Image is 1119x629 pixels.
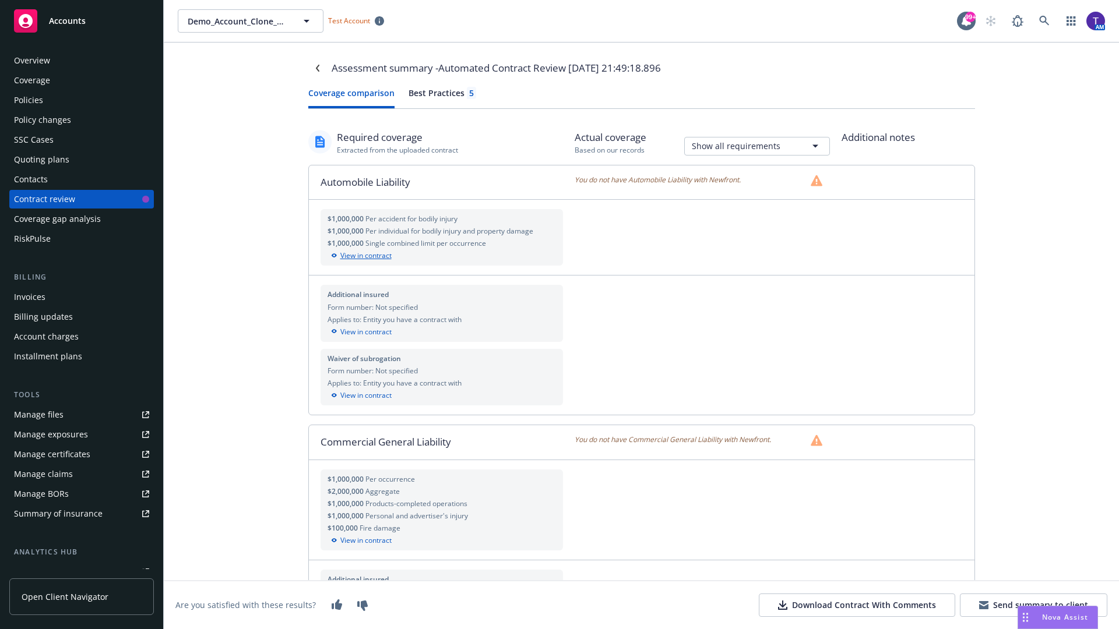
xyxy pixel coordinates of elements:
div: Invoices [14,288,45,306]
div: Coverage gap analysis [14,210,101,228]
div: Contacts [14,170,48,189]
span: Per occurrence [365,474,415,484]
div: Policies [14,91,43,109]
a: Search [1033,9,1056,33]
div: Coverage [14,71,50,90]
a: Coverage gap analysis [9,210,154,228]
span: Test Account [328,16,370,26]
span: You do not have Commercial General Liability with Newfront. [575,434,771,446]
div: Contract review [14,190,75,209]
div: Loss summary generator [14,563,111,581]
div: Installment plans [14,347,82,366]
span: Open Client Navigator [22,591,108,603]
a: Account charges [9,327,154,346]
div: Required coverage [337,130,458,145]
a: Loss summary generator [9,563,154,581]
a: Contract review [9,190,154,209]
a: Policies [9,91,154,109]
span: $1,000,000 [328,511,365,521]
div: View in contract [328,250,557,261]
a: RiskPulse [9,229,154,248]
div: Automobile Liability [309,165,575,199]
div: Summary of insurance [14,504,103,523]
div: Drag to move [1018,606,1033,628]
div: Manage claims [14,465,73,483]
a: Report a Bug [1006,9,1029,33]
span: Test Account [323,15,389,27]
div: Form number: Not specified [328,302,557,312]
div: Send summary to client [979,599,1088,611]
span: Aggregate [365,486,400,496]
div: Quoting plans [14,150,69,169]
span: Products-completed operations [365,499,467,508]
div: Overview [14,51,50,70]
span: $1,000,000 [328,238,365,248]
button: Nova Assist [1018,606,1098,629]
div: Policy changes [14,111,71,129]
div: Best Practices [409,87,476,99]
a: Manage claims [9,465,154,483]
span: $1,000,000 [328,214,365,224]
div: Assessment summary - Automated Contract Review [DATE] 21:49:18.896 [332,61,661,76]
a: Accounts [9,5,154,37]
a: Start snowing [979,9,1002,33]
button: Demo_Account_Clone_QA_CR_Tests_Client [178,9,323,33]
div: Applies to: Entity you have a contract with [328,378,557,388]
div: Additional notes [842,130,975,145]
button: Download Contract With Comments [759,593,955,617]
div: Account charges [14,327,79,346]
div: Form number: Not specified [328,366,557,376]
div: Billing updates [14,308,73,326]
div: Manage exposures [14,425,88,444]
span: $100,000 [328,523,360,533]
div: Billing [9,271,154,283]
div: Applies to: Entity you have a contract with [328,314,557,324]
a: Manage BORs [9,485,154,503]
span: $1,000,000 [328,499,365,508]
span: Fire damage [360,523,400,533]
span: Per accident for bodily injury [365,214,458,224]
div: Are you satisfied with these results? [175,599,316,612]
button: Coverage comparison [308,87,395,108]
div: Manage certificates [14,445,90,464]
div: RiskPulse [14,229,51,248]
a: SSC Cases [9,130,154,149]
a: Summary of insurance [9,504,154,523]
div: Waiver of subrogation [328,354,557,363]
span: Per individual for bodily injury and property damage [365,226,533,236]
span: $1,000,000 [328,474,365,484]
span: $2,000,000 [328,486,365,496]
div: Extracted from the uploaded contract [337,145,458,155]
a: Policy changes [9,111,154,129]
span: Accounts [49,16,86,26]
a: Contacts [9,170,154,189]
span: You do not have Automobile Liability with Newfront. [575,175,741,186]
span: Personal and advertiser's injury [365,511,468,521]
span: Single combined limit per occurrence [365,238,486,248]
a: Billing updates [9,308,154,326]
span: Nova Assist [1042,612,1088,622]
a: Navigate back [308,59,327,77]
a: Manage exposures [9,425,154,444]
div: Manage files [14,405,64,424]
a: Invoices [9,288,154,306]
div: Download Contract With Comments [778,599,936,611]
a: Manage certificates [9,445,154,464]
div: Commercial General Liability [309,425,575,459]
span: $1,000,000 [328,226,365,236]
div: Based on our records [575,145,646,155]
span: Demo_Account_Clone_QA_CR_Tests_Client [188,15,288,27]
a: Installment plans [9,347,154,366]
button: Send summary to client [960,593,1107,617]
div: 99+ [965,12,976,22]
div: Additional insured [328,574,557,584]
a: Switch app [1060,9,1083,33]
div: Actual coverage [575,130,646,145]
a: Overview [9,51,154,70]
div: Additional insured [328,289,557,299]
a: Manage files [9,405,154,424]
div: Tools [9,389,154,401]
a: Quoting plans [9,150,154,169]
div: View in contract [328,390,557,401]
